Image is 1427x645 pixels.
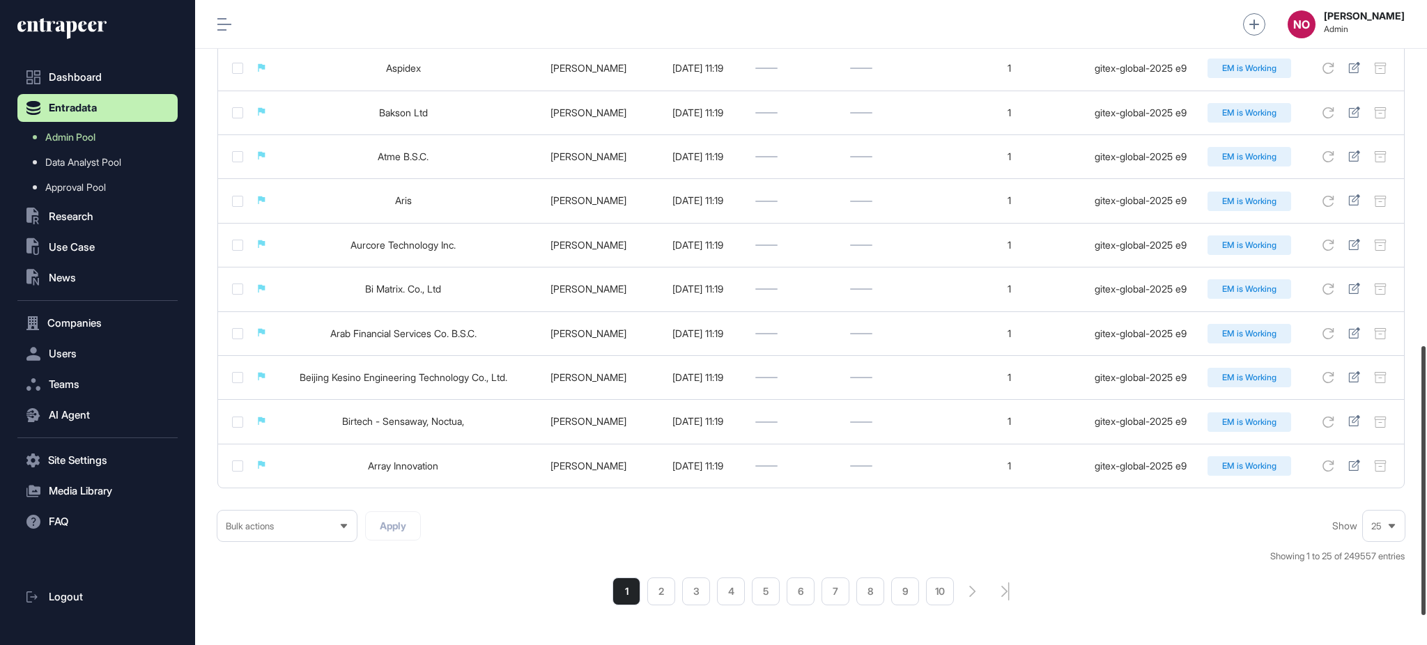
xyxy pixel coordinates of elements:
button: FAQ [17,508,178,536]
div: EM is Working [1208,59,1291,78]
div: 1 [946,372,1073,383]
a: [PERSON_NAME] [550,327,626,339]
button: Use Case [17,233,178,261]
div: gitex-global-2025 e9 [1087,372,1194,383]
div: EM is Working [1208,279,1291,299]
a: Admin Pool [24,125,178,150]
div: [DATE] 11:19 [655,63,741,74]
a: search-pagination-next-button [969,586,976,597]
span: News [49,272,76,283]
a: [PERSON_NAME] [550,371,626,383]
button: Site Settings [17,446,178,474]
span: Admin [1324,24,1405,34]
a: 10 [926,577,954,605]
a: 3 [682,577,710,605]
div: 1 [946,283,1073,295]
div: [DATE] 11:19 [655,460,741,472]
a: Aris [395,194,412,206]
div: gitex-global-2025 e9 [1087,328,1194,339]
span: Data Analyst Pool [45,157,121,168]
span: Logout [49,591,83,603]
a: Beijing Kesino Engineering Technology Co., Ltd. [300,371,507,383]
div: [DATE] 11:19 [655,107,741,118]
a: Array Innovation [368,460,438,472]
a: 1 [612,577,640,605]
span: Users [49,348,77,359]
a: [PERSON_NAME] [550,460,626,472]
div: EM is Working [1208,324,1291,343]
span: Media Library [49,485,112,497]
div: EM is Working [1208,103,1291,123]
a: Arab Financial Services Co. B.S.C. [330,327,477,339]
a: Logout [17,583,178,611]
a: 6 [787,577,815,605]
div: gitex-global-2025 e9 [1087,63,1194,74]
a: [PERSON_NAME] [550,194,626,206]
div: [DATE] 11:19 [655,240,741,251]
div: 1 [946,240,1073,251]
span: Admin Pool [45,132,95,143]
a: [PERSON_NAME] [550,283,626,295]
a: [PERSON_NAME] [550,107,626,118]
a: Bi Matrix. Co., Ltd [365,283,441,295]
div: [DATE] 11:19 [655,416,741,427]
button: Companies [17,309,178,337]
button: NO [1288,10,1316,38]
button: AI Agent [17,401,178,429]
div: 1 [946,151,1073,162]
div: gitex-global-2025 e9 [1087,195,1194,206]
a: Dashboard [17,63,178,91]
div: 1 [946,195,1073,206]
div: 1 [946,107,1073,118]
a: search-pagination-last-page-button [1001,582,1010,600]
button: News [17,264,178,292]
span: Teams [49,379,79,390]
a: Birtech - Sensaway, Noctua, [342,415,464,427]
button: Entradata [17,94,178,122]
button: Users [17,340,178,368]
span: AI Agent [49,410,90,421]
a: 4 [717,577,745,605]
span: Show [1332,520,1357,531]
div: EM is Working [1208,456,1291,476]
button: Media Library [17,477,178,505]
a: Bakson Ltd [379,107,428,118]
li: 7 [822,577,849,605]
span: Research [49,211,93,222]
div: gitex-global-2025 e9 [1087,240,1194,251]
a: Approval Pool [24,175,178,200]
button: Teams [17,371,178,398]
a: Aspidex [386,62,421,74]
span: Bulk actions [226,521,274,531]
div: [DATE] 11:19 [655,328,741,339]
span: Use Case [49,242,95,253]
a: [PERSON_NAME] [550,415,626,427]
a: 8 [856,577,884,605]
a: Data Analyst Pool [24,150,178,175]
a: Atme B.S.C. [378,150,429,162]
div: gitex-global-2025 e9 [1087,460,1194,472]
div: Showing 1 to 25 of 249557 entries [1270,550,1405,564]
a: [PERSON_NAME] [550,239,626,251]
a: 5 [752,577,780,605]
div: gitex-global-2025 e9 [1087,151,1194,162]
button: Research [17,203,178,231]
div: [DATE] 11:19 [655,151,741,162]
span: Dashboard [49,72,102,83]
div: EM is Working [1208,235,1291,255]
a: 9 [891,577,919,605]
div: EM is Working [1208,368,1291,387]
span: Companies [47,318,102,329]
span: Site Settings [48,455,107,466]
div: [DATE] 11:19 [655,195,741,206]
div: 1 [946,416,1073,427]
a: 2 [647,577,675,605]
span: FAQ [49,516,68,527]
